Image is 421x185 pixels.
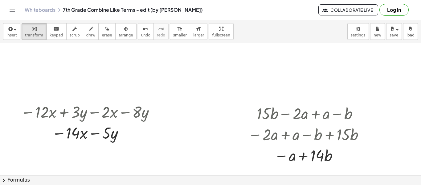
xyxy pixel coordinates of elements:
span: settings [351,33,366,37]
button: settings [347,23,369,40]
button: fullscreen [209,23,233,40]
span: transform [25,33,43,37]
span: save [390,33,398,37]
i: keyboard [53,25,59,33]
a: Whiteboards [25,7,55,13]
button: format_sizelarger [190,23,207,40]
i: format_size [177,25,183,33]
span: keypad [50,33,63,37]
span: larger [193,33,204,37]
span: fullscreen [212,33,230,37]
span: load [407,33,415,37]
span: erase [102,33,112,37]
span: insert [6,33,17,37]
button: erase [98,23,115,40]
button: format_sizesmaller [170,23,190,40]
span: scrub [70,33,80,37]
span: smaller [173,33,187,37]
button: arrange [115,23,137,40]
button: undoundo [138,23,154,40]
button: keyboardkeypad [46,23,67,40]
span: undo [141,33,150,37]
i: format_size [196,25,202,33]
span: new [374,33,381,37]
button: Toggle navigation [7,5,17,15]
button: load [403,23,418,40]
span: Collaborate Live [324,7,373,13]
i: redo [158,25,164,33]
button: insert [3,23,20,40]
button: redoredo [153,23,169,40]
button: Collaborate Live [318,4,378,15]
button: save [386,23,402,40]
span: redo [157,33,165,37]
span: arrange [119,33,133,37]
button: Log in [379,4,409,16]
button: scrub [66,23,83,40]
button: new [370,23,385,40]
button: draw [83,23,99,40]
button: transform [22,23,47,40]
span: draw [86,33,96,37]
i: undo [143,25,149,33]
